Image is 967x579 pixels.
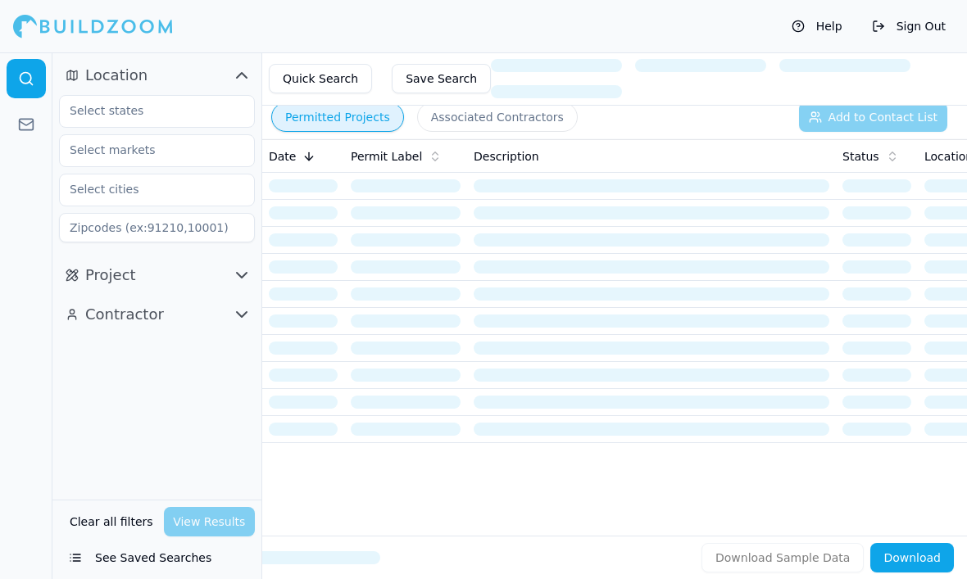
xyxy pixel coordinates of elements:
span: Project [85,264,136,287]
button: Project [59,262,255,288]
button: Permitted Projects [271,102,404,132]
span: Description [474,148,539,165]
button: See Saved Searches [59,543,255,572]
button: Help [783,13,851,39]
input: Select states [60,96,234,125]
button: Save Search [392,64,491,93]
input: Select markets [60,135,234,165]
button: Download [870,543,954,572]
input: Zipcodes (ex:91210,10001) [59,213,255,242]
span: Contractor [85,303,164,326]
button: Location [59,62,255,88]
span: Date [269,148,296,165]
button: Associated Contractors [417,102,578,132]
span: Permit Label [351,148,422,165]
button: Quick Search [269,64,372,93]
button: Clear all filters [66,507,157,536]
span: Location [85,64,148,87]
span: Status [842,148,879,165]
input: Select cities [60,174,234,204]
button: Contractor [59,301,255,328]
button: Sign Out [864,13,954,39]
